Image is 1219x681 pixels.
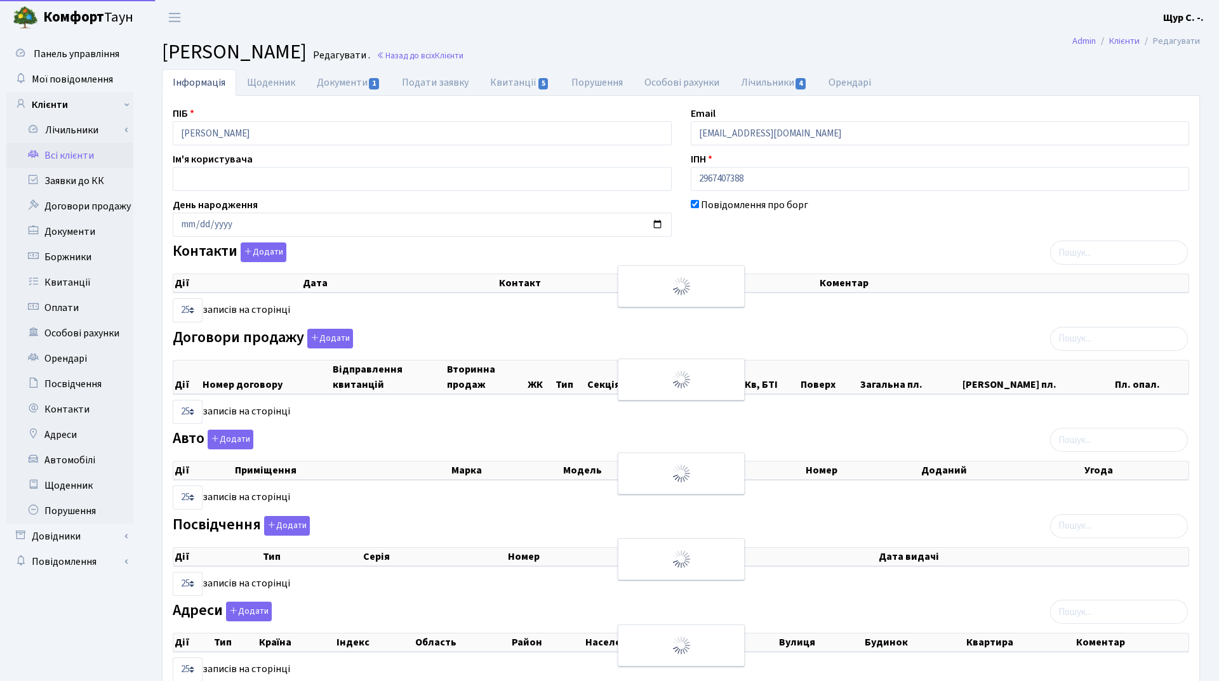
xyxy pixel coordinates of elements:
small: Редагувати . [310,50,370,62]
label: Ім'я користувача [173,152,253,167]
label: Повідомлення про борг [701,197,808,213]
th: Марка [450,461,562,479]
th: Тип [262,548,362,565]
th: Загальна пл. [859,360,961,393]
span: 5 [538,78,549,89]
th: Коментар [818,274,1189,292]
span: 1 [369,78,379,89]
th: Вторинна продаж [446,360,526,393]
th: ЖК [526,360,554,393]
label: Посвідчення [173,516,310,536]
a: Квитанції [479,69,560,96]
select: записів на сторінці [173,572,203,596]
a: Додати [304,326,353,348]
b: Комфорт [43,7,104,27]
a: Щоденник [6,473,133,498]
th: Номер [804,461,921,479]
img: Обробка... [671,549,691,569]
a: Контакти [6,397,133,422]
a: Всі клієнти [6,143,133,168]
a: Щоденник [236,69,306,96]
a: Інформація [162,69,236,96]
a: Мої повідомлення [6,67,133,92]
img: logo.png [13,5,38,30]
th: Відправлення квитанцій [331,360,446,393]
a: Боржники [6,244,133,270]
a: Адреси [6,422,133,447]
label: записів на сторінці [173,572,290,596]
th: Доданий [920,461,1083,479]
a: Додати [237,241,286,263]
a: Додати [261,513,310,536]
a: Додати [204,428,253,450]
th: Вулиця [778,633,863,651]
th: Дії [173,461,234,479]
th: Кв, БТІ [743,360,799,393]
th: Пл. опал. [1114,360,1189,393]
a: Особові рахунки [6,321,133,346]
label: ІПН [691,152,712,167]
a: Квитанції [6,270,133,295]
a: Документи [306,69,391,96]
a: Орендарі [818,69,882,96]
th: Країна [258,633,335,651]
label: Авто [173,430,253,449]
span: Панель управління [34,47,119,61]
label: записів на сторінці [173,400,290,424]
a: Посвідчення [6,371,133,397]
select: записів на сторінці [173,400,203,424]
th: Дата [302,274,498,292]
a: Admin [1072,34,1096,48]
label: Адреси [173,602,272,621]
a: Назад до всіхКлієнти [376,50,463,62]
a: Порушення [561,69,634,96]
button: Посвідчення [264,516,310,536]
a: Орендарі [6,346,133,371]
th: Тип [213,633,258,651]
span: 4 [796,78,806,89]
img: Обробка... [671,635,691,656]
select: записів на сторінці [173,298,203,322]
a: Заявки до КК [6,168,133,194]
img: Обробка... [671,463,691,484]
a: Клієнти [6,92,133,117]
img: Обробка... [671,369,691,390]
th: Видано [676,548,877,565]
span: [PERSON_NAME] [162,37,307,67]
input: Пошук... [1050,514,1188,538]
a: Панель управління [6,41,133,67]
th: Серія [362,548,507,565]
th: Дії [173,633,213,651]
th: Приміщення [234,461,450,479]
a: Подати заявку [391,69,479,96]
select: записів на сторінці [173,486,203,510]
label: записів на сторінці [173,298,290,322]
th: Область [414,633,511,651]
th: Модель [562,461,702,479]
th: Поверх [799,360,858,393]
a: Довідники [6,524,133,549]
th: Дії [173,360,201,393]
button: Переключити навігацію [159,7,190,28]
th: Угода [1083,461,1189,479]
label: Email [691,106,716,121]
th: Колір [702,461,804,479]
li: Редагувати [1140,34,1200,48]
th: Індекс [335,633,414,651]
th: Дата видачі [877,548,1189,565]
b: Щур С. -. [1163,11,1204,25]
th: Коментар [1075,633,1189,651]
th: Номер [507,548,676,565]
th: Дії [173,548,262,565]
a: Щур С. -. [1163,10,1204,25]
th: Будинок [863,633,964,651]
label: записів на сторінці [173,486,290,510]
a: Оплати [6,295,133,321]
th: Дії [173,274,302,292]
a: Договори продажу [6,194,133,219]
th: Квартира [965,633,1075,651]
input: Пошук... [1050,241,1188,265]
input: Пошук... [1050,428,1188,452]
nav: breadcrumb [1053,28,1219,55]
label: Договори продажу [173,329,353,348]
